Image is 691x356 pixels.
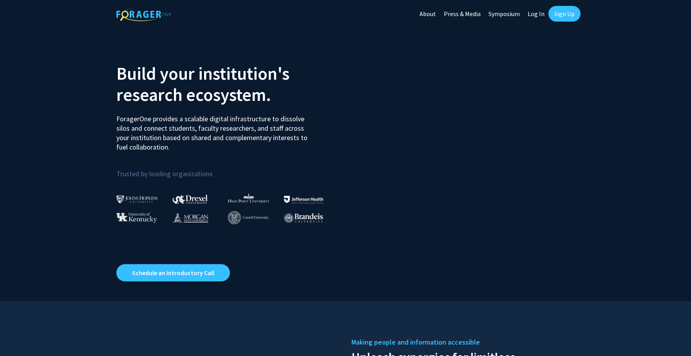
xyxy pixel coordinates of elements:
[116,264,230,281] a: Opens in a new tab
[172,212,208,223] img: Morgan State University
[116,7,171,21] img: ForagerOne Logo
[228,193,270,203] img: High Point University
[116,195,158,203] img: Johns Hopkins University
[284,213,323,223] img: Brandeis University
[284,196,323,203] img: Thomas Jefferson University
[116,212,157,223] img: University of Kentucky
[116,158,340,180] p: Trusted by leading organizations
[351,336,575,348] h5: Making people and information accessible
[116,63,340,105] h2: Build your institution's research ecosystem.
[172,195,208,204] img: Drexel University
[116,108,313,152] p: ForagerOne provides a scalable digital infrastructure to dissolve silos and connect students, fac...
[228,211,269,224] img: Cornell University
[548,6,581,22] a: Sign Up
